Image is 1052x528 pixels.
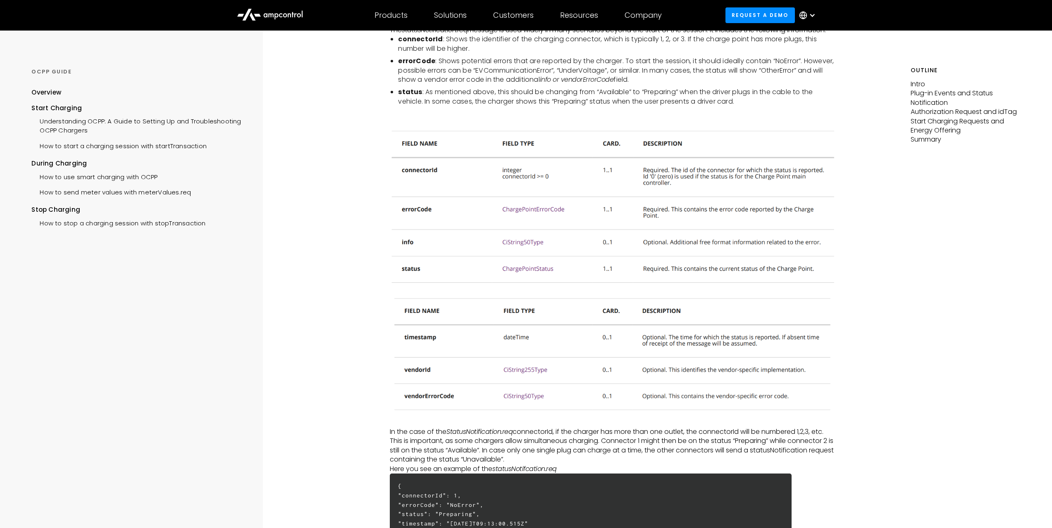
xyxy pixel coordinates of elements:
p: ‍ [390,113,836,122]
em: StatusNotification.req [446,427,513,436]
div: Start Charging [31,104,242,113]
img: statusNotification.req message fields [390,122,836,290]
div: OCPP GUIDE [31,68,242,76]
img: statusNotification.req message fields [390,294,836,414]
div: Company [625,11,662,20]
div: Solutions [434,11,467,20]
a: Request a demo [725,7,795,23]
div: Overview [31,88,61,97]
li: : Shows the identifier of the charging connector, which is typically 1, 2, or 3. If the charge po... [398,35,836,53]
p: Start Charging Requests and Energy Offering [911,117,1021,135]
p: Authorization Request and idTag [911,107,1021,116]
strong: connectorId [398,34,443,44]
div: Customers [493,11,534,20]
p: In the case of the connectorId, if the charger has more than one outlet, the connectorId will be ... [390,427,836,464]
div: Resources [560,11,598,20]
p: Here you see an example of the ‍ [390,464,836,474]
a: How to send meter values with meterValues.req [31,184,191,199]
a: How to start a charging session with startTransaction [31,137,207,153]
strong: status [398,87,422,97]
p: ‍ [390,418,836,427]
div: Products [375,11,408,20]
a: Understanding OCPP: A Guide to Setting Up and Troubleshooting OCPP Chargers [31,113,242,137]
li: : Shows potential errors that are reported by the charger. To start the session, it should ideall... [398,57,836,84]
li: : As mentioned above, this should be changing from “Available” to “Preparing” when the driver plu... [398,88,836,106]
a: How to stop a charging session with stopTransaction [31,215,205,230]
div: During Charging [31,159,242,168]
div: Stop Charging [31,205,242,214]
strong: errorCode [398,56,435,66]
a: Overview [31,88,61,103]
a: How to use smart charging with OCPP [31,168,157,184]
em: info or vendorErrorCode [540,75,614,84]
h5: Outline [911,66,1021,75]
p: Plug-in Events and Status Notification [911,89,1021,107]
em: statusNotifcation.req [492,464,557,474]
p: Summary [911,135,1021,144]
p: Intro [911,80,1021,89]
